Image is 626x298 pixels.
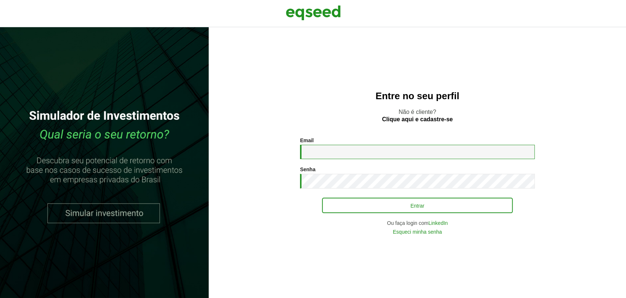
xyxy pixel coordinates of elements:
div: Ou faça login com [300,220,535,226]
p: Não é cliente? [223,108,611,122]
a: LinkedIn [428,220,448,226]
a: Esqueci minha senha [393,229,442,234]
button: Entrar [322,198,513,213]
a: Clique aqui e cadastre-se [382,116,453,122]
img: EqSeed Logo [286,4,341,22]
label: Email [300,138,314,143]
h2: Entre no seu perfil [223,91,611,101]
label: Senha [300,167,315,172]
